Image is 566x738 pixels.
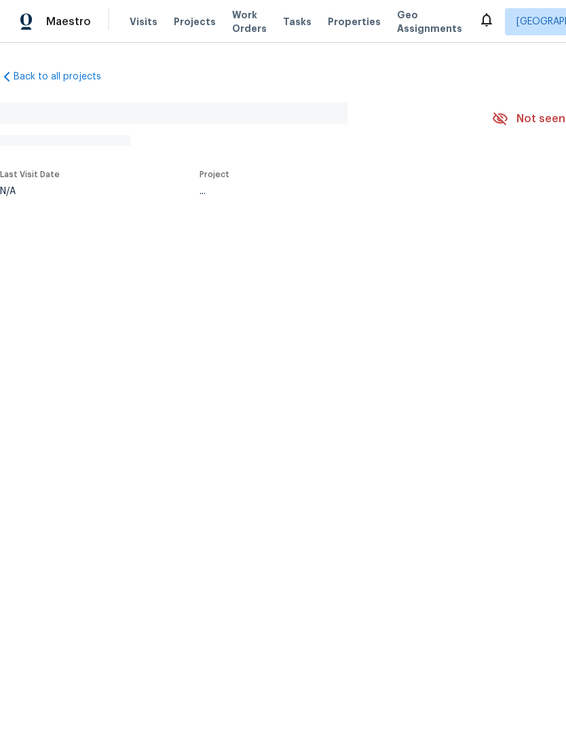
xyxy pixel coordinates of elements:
[200,170,229,179] span: Project
[397,8,462,35] span: Geo Assignments
[328,15,381,29] span: Properties
[283,17,312,26] span: Tasks
[46,15,91,29] span: Maestro
[174,15,216,29] span: Projects
[232,8,267,35] span: Work Orders
[130,15,157,29] span: Visits
[200,187,460,196] div: ...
